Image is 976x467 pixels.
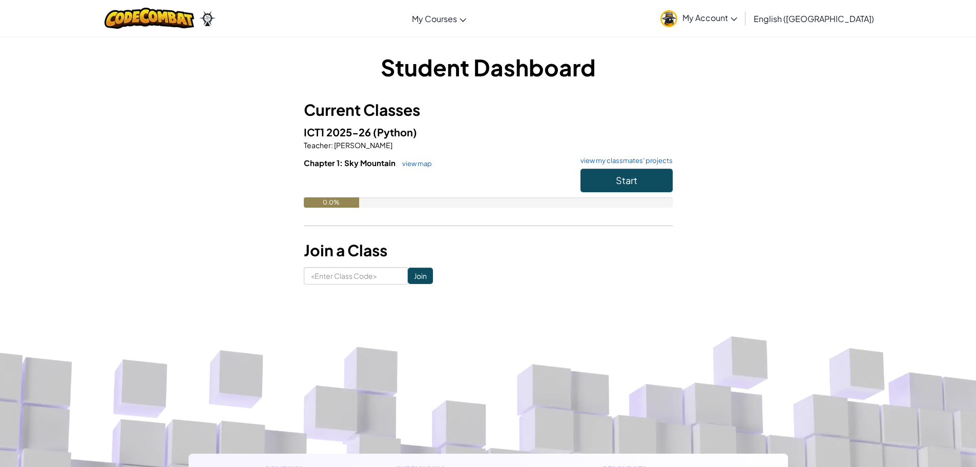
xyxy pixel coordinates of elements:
[304,158,397,168] span: Chapter 1: Sky Mountain
[373,126,417,138] span: (Python)
[304,126,373,138] span: ICT1 2025-26
[655,2,742,34] a: My Account
[304,267,408,285] input: <Enter Class Code>
[331,140,333,150] span: :
[575,157,673,164] a: view my classmates' projects
[408,268,433,284] input: Join
[412,13,457,24] span: My Courses
[304,197,359,208] div: 0.0%
[660,10,677,27] img: avatar
[407,5,471,32] a: My Courses
[105,8,194,29] img: CodeCombat logo
[397,159,432,168] a: view map
[682,12,737,23] span: My Account
[304,140,331,150] span: Teacher
[304,239,673,262] h3: Join a Class
[304,98,673,121] h3: Current Classes
[580,169,673,192] button: Start
[199,11,216,26] img: Ozaria
[616,174,637,186] span: Start
[754,13,874,24] span: English ([GEOGRAPHIC_DATA])
[304,51,673,83] h1: Student Dashboard
[333,140,392,150] span: [PERSON_NAME]
[749,5,879,32] a: English ([GEOGRAPHIC_DATA])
